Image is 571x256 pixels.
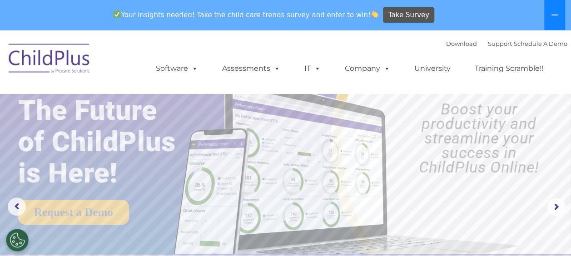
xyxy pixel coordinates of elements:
[4,37,95,83] img: ChildPlus by Procare Solutions
[446,40,477,47] a: Download
[466,59,552,78] a: Training Scramble!!
[6,229,29,251] button: Cookies Settings
[126,97,165,104] span: Phone number
[147,59,207,78] a: Software
[405,59,460,78] a: University
[514,40,567,47] a: Schedule A Demo
[110,6,382,24] span: Your insights needed! Take the child care trends survey and enter to win!
[383,7,434,23] a: Take Survey
[213,59,289,78] a: Assessments
[295,59,330,78] a: IT
[126,60,154,67] span: Last name
[371,11,378,18] img: 👏
[488,40,512,47] a: Support
[114,11,120,18] img: ✅
[388,7,429,23] span: Take Survey
[446,40,567,47] font: |
[336,59,399,78] a: Company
